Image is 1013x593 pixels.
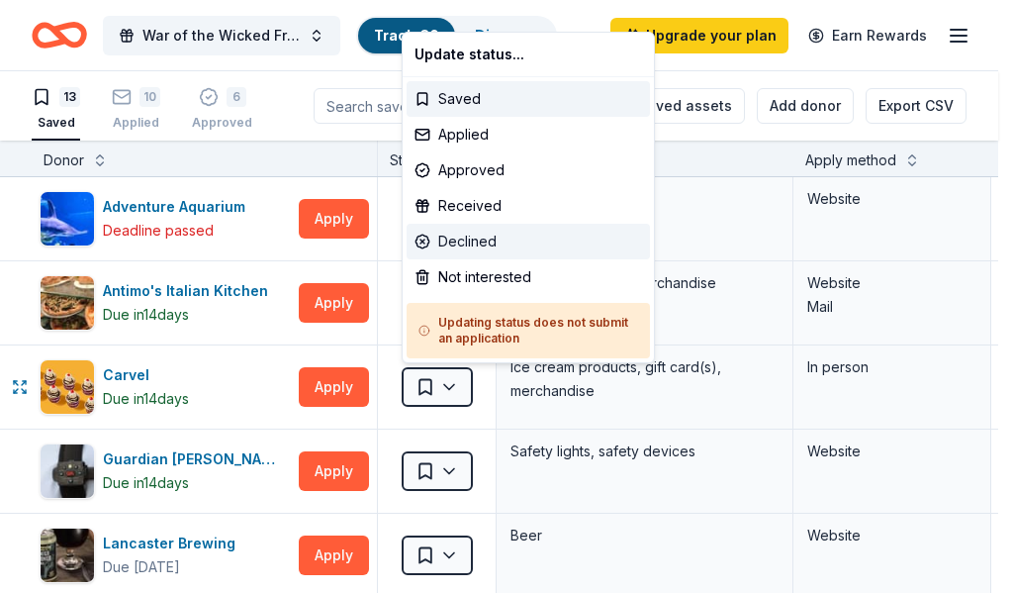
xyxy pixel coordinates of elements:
[407,37,650,72] div: Update status...
[407,117,650,152] div: Applied
[407,152,650,188] div: Approved
[407,259,650,295] div: Not interested
[407,81,650,117] div: Saved
[407,188,650,224] div: Received
[407,224,650,259] div: Declined
[418,315,638,346] h5: Updating status does not submit an application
